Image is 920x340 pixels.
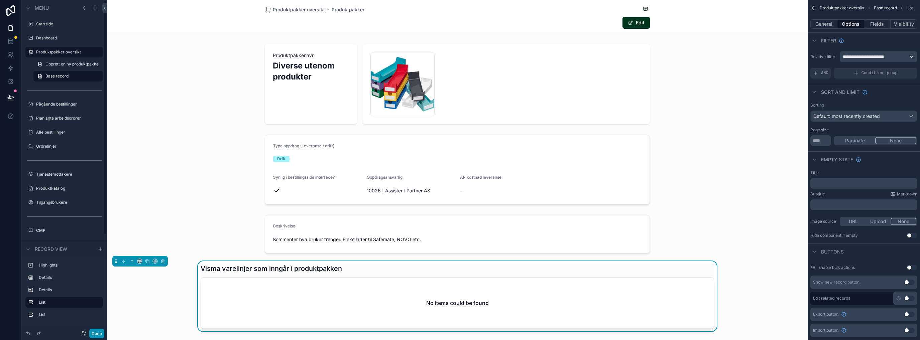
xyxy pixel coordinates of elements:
span: Record view [35,246,67,252]
label: Pågående bestillinger [36,102,102,107]
span: Import button [813,328,838,333]
label: Sorting [810,103,824,108]
a: Produktpakker oversikt [265,6,325,13]
label: Produktkatalog [36,186,102,191]
div: Hide component if empty [810,233,858,238]
label: Alle bestillinger [36,130,102,135]
label: Subtitle [810,191,825,197]
span: Default: most recently created [813,113,880,119]
span: Menu [35,5,49,11]
a: Markdown [890,191,917,197]
button: Options [837,19,864,29]
div: scrollable content [21,257,107,327]
span: Buttons [821,248,844,255]
div: scrollable content [810,178,917,189]
button: Paginate [835,137,875,144]
span: Produktpakker oversikt [820,5,865,11]
label: Details [39,287,100,293]
span: Base record [874,5,897,11]
label: Image source [810,219,837,224]
span: List [906,5,913,11]
label: Tjenestemottakere [36,172,102,177]
span: Markdown [897,191,917,197]
h2: No items could be found [426,299,489,307]
span: Empty state [821,156,853,163]
label: List [39,300,98,305]
label: Ordrelinjer [36,144,102,149]
span: Base record [45,73,69,79]
span: Sort And Limit [821,89,859,96]
span: Condition group [861,70,898,76]
div: Show new record button [813,280,859,285]
a: Produktpakker [332,6,364,13]
button: Done [89,329,104,338]
button: URL [841,218,866,225]
button: Visibility [891,19,917,29]
button: Default: most recently created [810,111,917,122]
a: Opprett en ny produktpakke [33,59,103,69]
button: Upload [866,218,891,225]
a: Base record [33,71,103,81]
label: CMP [36,228,102,233]
button: None [891,218,916,225]
label: Edit related records [813,296,850,301]
h1: Visma varelinjer som inngår i produktpakken [201,264,342,273]
span: Export button [813,312,838,317]
span: Opprett en ny produktpakke [45,61,99,67]
label: Produktpakker oversikt [36,49,99,55]
button: Fields [864,19,891,29]
label: Page size [810,127,829,133]
label: Planlagte arbeidsordrer [36,116,102,121]
label: List [39,312,100,317]
div: scrollable content [810,199,917,210]
label: Tilgangsbrukere [36,200,102,205]
button: General [810,19,837,29]
span: AND [821,70,828,76]
button: None [875,137,916,144]
label: Title [810,170,819,175]
span: Filter [821,37,836,44]
label: Enable bulk actions [818,265,855,270]
label: Details [39,275,100,280]
label: Dashboard [36,35,102,41]
label: Startside [36,21,102,27]
span: Produktpakker oversikt [273,6,325,13]
label: Highlights [39,263,100,268]
label: Relative filter [810,54,837,59]
button: Edit [622,17,650,29]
